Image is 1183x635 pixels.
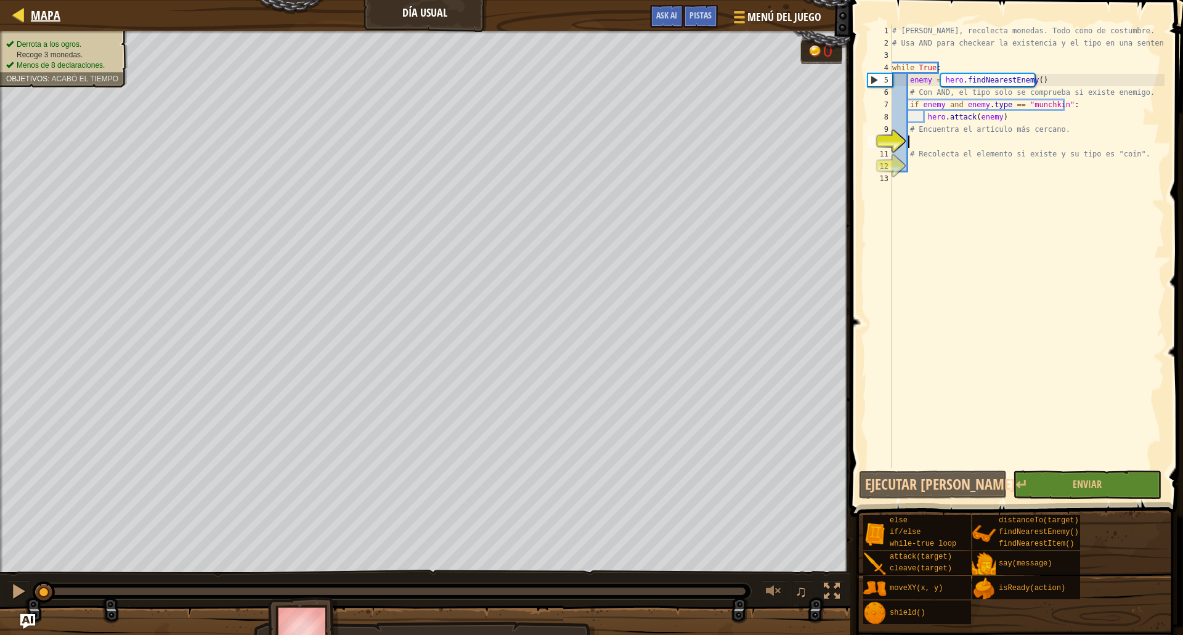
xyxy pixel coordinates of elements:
span: ♫ [795,582,807,601]
div: 10 [868,135,892,148]
div: 7 [868,99,892,111]
span: attack(target) [890,552,952,561]
button: Ctrl + P: Pause [6,580,31,605]
span: if/else [890,528,921,536]
img: portrait.png [863,522,887,546]
span: Ask AI [656,9,677,21]
div: 6 [868,86,892,99]
span: moveXY(x, y) [890,584,943,593]
a: Mapa [25,7,60,23]
span: else [890,516,908,525]
div: 0 [823,43,835,60]
span: Objetivos [6,75,47,83]
li: Recoge 3 monedas. [6,50,118,60]
div: 5 [868,74,892,86]
div: 3 [868,49,892,62]
li: Menos de 8 declaraciones. [6,60,118,71]
span: Menos de 8 declaraciones. [17,61,105,70]
span: Menú del Juego [747,9,821,25]
button: ♫ [792,580,813,605]
div: 2 [868,37,892,49]
span: Pistas [689,9,712,21]
button: Ask AI [650,5,683,28]
span: isReady(action) [999,584,1065,593]
div: 13 [868,172,892,185]
img: portrait.png [863,577,887,601]
img: portrait.png [863,602,887,625]
span: while-true loop [890,540,956,548]
div: 8 [868,111,892,123]
span: Mapa [31,7,60,23]
span: Enviar [1073,477,1102,491]
button: Enviar [1013,471,1161,499]
span: findNearestItem() [999,540,1074,548]
button: Ask AI [20,614,35,629]
span: distanceTo(target) [999,516,1079,525]
li: Derrota a los ogros. [6,39,118,50]
div: Team 'humans' has 0 gold. [800,38,842,64]
img: portrait.png [972,522,996,546]
div: 11 [868,148,892,160]
div: 12 [868,160,892,172]
button: Cambia a pantalla completa. [819,580,844,605]
button: Menú del Juego [724,5,829,34]
span: Derrota a los ogros. [17,40,81,49]
span: findNearestEnemy() [999,528,1079,536]
img: portrait.png [863,552,887,576]
span: cleave(target) [890,564,952,573]
button: Ejecutar [PERSON_NAME]↵ [859,471,1007,499]
span: : [47,75,51,83]
div: 4 [868,62,892,74]
span: shield() [890,609,925,617]
span: say(message) [999,559,1052,568]
span: Recoge 3 monedas. [17,51,83,59]
div: 9 [868,123,892,135]
button: Ajustar el volúmen [762,580,786,605]
span: Acabó el tiempo [51,75,118,83]
img: portrait.png [972,577,996,601]
div: 1 [868,25,892,37]
img: portrait.png [972,552,996,576]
